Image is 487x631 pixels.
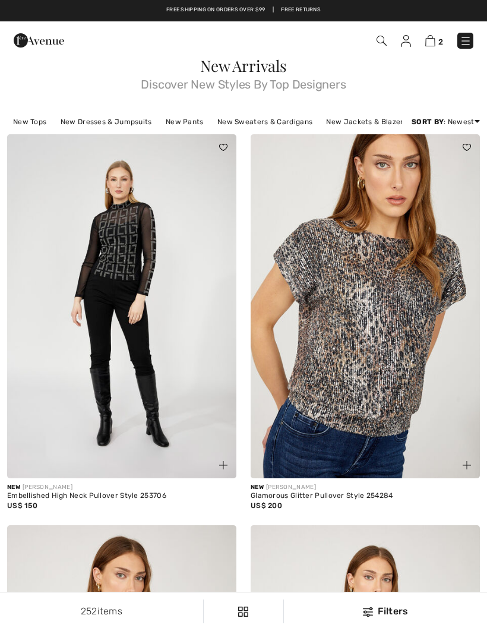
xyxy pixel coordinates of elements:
a: New Tops [7,114,52,130]
a: New Pants [160,114,210,130]
a: 2 [425,33,443,48]
strong: Sort By [412,118,444,126]
img: Shopping Bag [425,35,435,46]
img: heart_black_full.svg [219,144,227,151]
span: Discover New Styles By Top Designers [7,74,480,90]
div: Glamorous Glitter Pullover Style 254284 [251,492,480,500]
img: 1ère Avenue [14,29,64,52]
div: [PERSON_NAME] [251,483,480,492]
img: Filters [363,607,373,617]
span: US$ 200 [251,501,282,510]
img: Embellished High Neck Pullover Style 253706. Black/Silver [7,134,236,478]
div: Embellished High Neck Pullover Style 253706 [7,492,236,500]
span: 252 [81,605,97,617]
span: New Arrivals [200,55,286,76]
img: Glamorous Glitter Pullover Style 254284. Black/Beige [251,134,480,478]
a: Free Returns [281,6,321,14]
div: [PERSON_NAME] [7,483,236,492]
span: 2 [438,37,443,46]
span: | [273,6,274,14]
img: Search [377,36,387,46]
a: Free shipping on orders over $99 [166,6,265,14]
div: : Newest [412,116,480,127]
div: Filters [291,604,480,619]
img: Menu [460,35,472,47]
span: New [251,484,264,491]
img: heart_black_full.svg [463,144,471,151]
img: plus_v2.svg [219,461,227,469]
a: New Sweaters & Cardigans [211,114,318,130]
a: New Dresses & Jumpsuits [55,114,158,130]
img: plus_v2.svg [463,461,471,469]
span: New [7,484,20,491]
img: Filters [238,607,248,617]
a: 1ère Avenue [14,34,64,45]
a: New Jackets & Blazers [320,114,413,130]
img: My Info [401,35,411,47]
span: US$ 150 [7,501,37,510]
